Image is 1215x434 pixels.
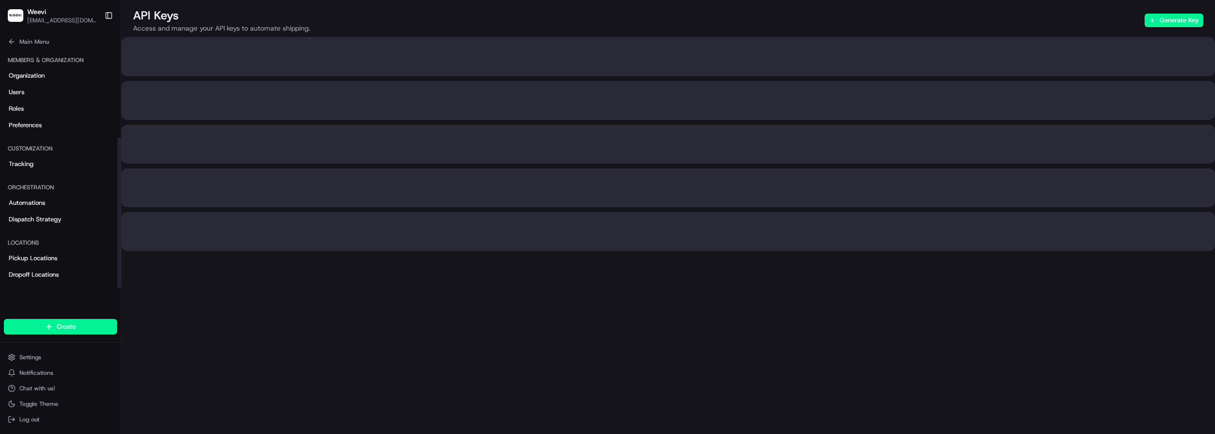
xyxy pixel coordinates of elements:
[19,384,55,392] span: Chat with us!
[4,84,117,100] a: Users
[4,413,117,426] button: Log out
[4,52,117,68] div: Members & Organization
[4,68,117,83] a: Organization
[4,267,117,283] a: Dropoff Locations
[4,235,117,250] div: Locations
[9,254,57,263] span: Pickup Locations
[4,101,117,117] a: Roles
[8,9,23,22] img: Weevi
[9,104,24,113] span: Roles
[4,35,117,49] button: Main Menu
[9,270,59,279] span: Dropoff Locations
[4,382,117,395] button: Chat with us!
[4,117,117,133] a: Preferences
[4,195,117,211] a: Automations
[4,250,117,266] a: Pickup Locations
[4,366,117,380] button: Notifications
[1145,14,1203,27] button: Generate Key
[57,322,76,331] span: Create
[19,369,53,377] span: Notifications
[9,71,45,80] span: Organization
[4,397,117,411] button: Toggle Theme
[4,319,117,334] button: Create
[133,8,310,23] h2: API Keys
[9,199,45,207] span: Automations
[133,23,310,33] p: Access and manage your API keys to automate shipping.
[4,4,101,27] button: WeeviWeevi[EMAIL_ADDRESS][DOMAIN_NAME]
[19,38,49,46] span: Main Menu
[4,351,117,364] button: Settings
[27,7,46,17] button: Weevi
[4,141,117,156] div: Customization
[4,180,117,195] div: Orchestration
[4,156,117,172] a: Tracking
[4,212,117,227] a: Dispatch Strategy
[9,121,42,130] span: Preferences
[9,215,62,224] span: Dispatch Strategy
[19,400,58,408] span: Toggle Theme
[19,353,41,361] span: Settings
[27,17,97,24] button: [EMAIL_ADDRESS][DOMAIN_NAME]
[19,416,39,423] span: Log out
[9,160,34,168] span: Tracking
[9,88,24,97] span: Users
